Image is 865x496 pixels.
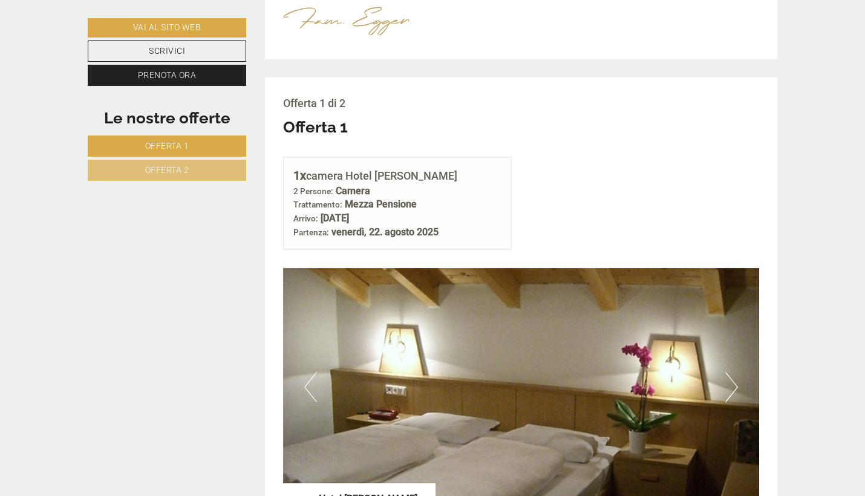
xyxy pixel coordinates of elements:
[283,7,410,35] img: image
[293,167,502,184] div: camera Hotel [PERSON_NAME]
[725,372,738,402] button: Next
[283,116,348,139] div: Offerta 1
[336,185,370,197] b: Camera
[345,198,417,210] b: Mezza Pensione
[88,107,246,129] div: Le nostre offerte
[145,165,189,175] span: Offerta 2
[304,372,317,402] button: Previous
[321,212,349,224] b: [DATE]
[145,141,189,151] span: Offerta 1
[293,200,342,209] small: Trattamento:
[88,65,246,86] a: Prenota ora
[293,227,329,237] small: Partenza:
[283,97,345,109] span: Offerta 1 di 2
[293,214,318,223] small: Arrivo:
[88,18,246,38] a: Vai al sito web
[88,41,246,62] a: Scrivici
[293,168,306,183] b: 1x
[293,186,333,196] small: 2 Persone:
[331,226,439,238] b: venerdì, 22. agosto 2025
